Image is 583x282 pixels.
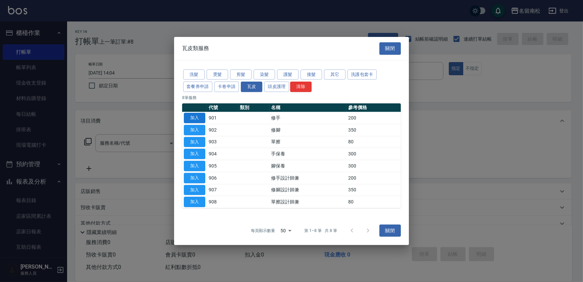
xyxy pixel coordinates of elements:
th: 名稱 [269,103,347,112]
button: 關閉 [379,42,401,55]
button: 加入 [184,173,205,183]
td: 單擦 [269,136,347,148]
th: 類別 [238,103,269,112]
button: 加入 [184,137,205,147]
th: 參考價格 [347,103,401,112]
span: 瓦皮類服務 [182,45,209,52]
button: 加入 [184,149,205,159]
td: 300 [347,160,401,172]
td: 904 [207,148,238,160]
td: 906 [207,172,238,184]
td: 腳保養 [269,160,347,172]
button: 清除 [290,82,312,92]
button: 染髮 [254,69,275,80]
button: 洗髮 [183,69,205,80]
td: 300 [347,148,401,160]
td: 200 [347,172,401,184]
button: 頭皮護理 [264,82,289,92]
td: 903 [207,136,238,148]
button: 關閉 [379,225,401,237]
button: 卡卷申請 [214,82,239,92]
button: 加入 [184,125,205,135]
div: 50 [278,222,294,240]
button: 加入 [184,161,205,171]
button: 套餐券申請 [183,82,212,92]
td: 80 [347,136,401,148]
button: 瓦皮 [241,82,262,92]
button: 洗護包套卡 [348,69,377,80]
button: 其它 [324,69,346,80]
td: 908 [207,196,238,208]
td: 單擦設計師兼 [269,196,347,208]
td: 手保養 [269,148,347,160]
td: 80 [347,196,401,208]
td: 修手 [269,112,347,124]
button: 護髮 [277,69,299,80]
td: 905 [207,160,238,172]
p: 8 筆服務 [182,95,401,101]
button: 接髮 [301,69,322,80]
td: 修腳設計師兼 [269,184,347,196]
td: 350 [347,184,401,196]
td: 907 [207,184,238,196]
th: 代號 [207,103,238,112]
p: 第 1–8 筆 共 8 筆 [305,228,337,234]
td: 902 [207,124,238,136]
td: 修手設計師兼 [269,172,347,184]
button: 加入 [184,185,205,195]
td: 修腳 [269,124,347,136]
td: 350 [347,124,401,136]
td: 200 [347,112,401,124]
p: 每頁顯示數量 [251,228,275,234]
button: 加入 [184,197,205,207]
button: 燙髮 [207,69,228,80]
td: 901 [207,112,238,124]
button: 剪髮 [230,69,252,80]
button: 加入 [184,113,205,123]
